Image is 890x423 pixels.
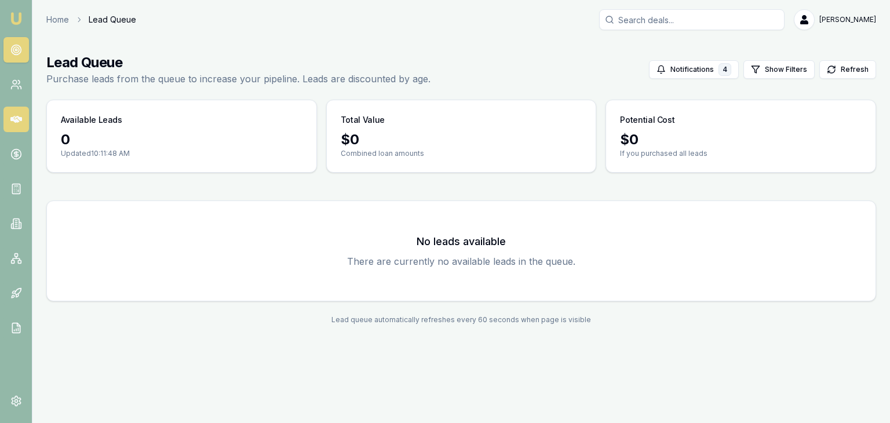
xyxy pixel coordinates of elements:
nav: breadcrumb [46,14,136,25]
button: Notifications4 [649,60,739,79]
div: 4 [718,63,731,76]
div: $ 0 [341,130,582,149]
h3: Total Value [341,114,385,126]
button: Refresh [819,60,876,79]
h3: Potential Cost [620,114,674,126]
h3: Available Leads [61,114,122,126]
p: Purchase leads from the queue to increase your pipeline. Leads are discounted by age. [46,72,431,86]
p: If you purchased all leads [620,149,862,158]
a: Home [46,14,69,25]
input: Search deals [599,9,785,30]
span: [PERSON_NAME] [819,15,876,24]
h3: No leads available [61,234,862,250]
img: emu-icon-u.png [9,12,23,25]
h1: Lead Queue [46,53,431,72]
span: Lead Queue [89,14,136,25]
p: Combined loan amounts [341,149,582,158]
div: Lead queue automatically refreshes every 60 seconds when page is visible [46,315,876,324]
p: There are currently no available leads in the queue. [61,254,862,268]
button: Show Filters [743,60,815,79]
div: 0 [61,130,302,149]
p: Updated 10:11:48 AM [61,149,302,158]
div: $ 0 [620,130,862,149]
